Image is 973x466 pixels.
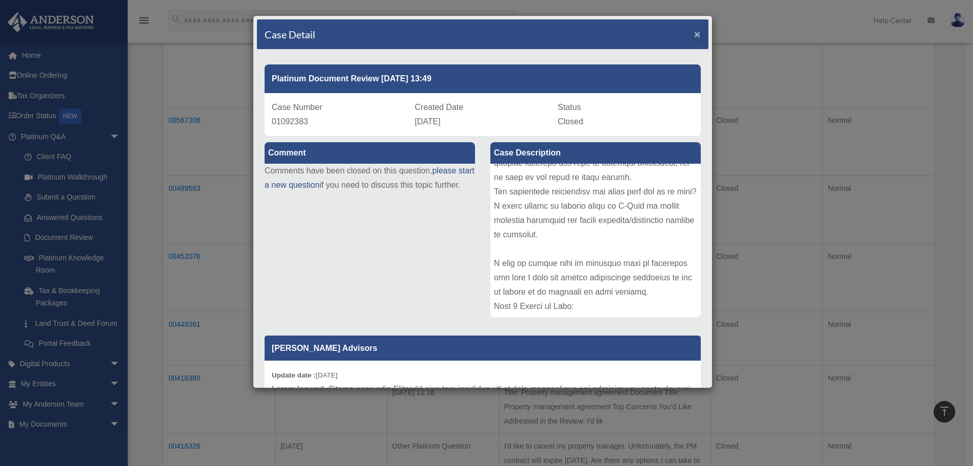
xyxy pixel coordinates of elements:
button: Close [694,29,701,39]
span: [DATE] [415,117,440,126]
span: Status [558,103,581,112]
span: Closed [558,117,583,126]
span: Case Number [272,103,322,112]
span: × [694,28,701,40]
span: Created Date [415,103,463,112]
h4: Case Detail [265,27,315,41]
span: 01092383 [272,117,308,126]
label: Case Description [490,142,701,164]
label: Comment [265,142,475,164]
a: please start a new question [265,166,474,189]
b: Update date : [272,371,316,379]
p: Comments have been closed on this question, if you need to discuss this topic further. [265,164,475,192]
div: Lore ip Dolorsit: Ametconsect Adipiscing elitseddo Eiusmodt Incid: UTLABOREETD MAGNAALIQU ENIMADM... [490,164,701,317]
p: [PERSON_NAME] Advisors [265,336,701,361]
small: [DATE] [272,371,338,379]
div: Platinum Document Review [DATE] 13:49 [265,64,701,93]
